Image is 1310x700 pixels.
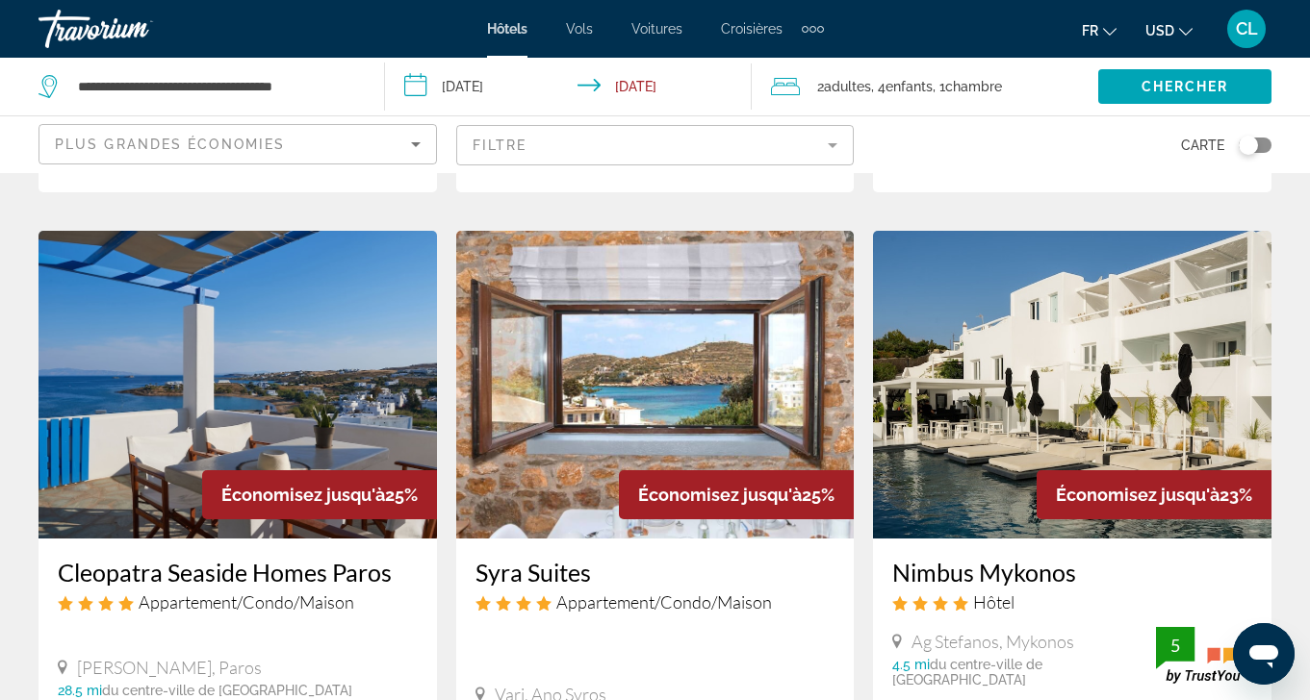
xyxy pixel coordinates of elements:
span: 2 [817,73,871,100]
button: Sélectionner une chambre [883,138,1262,173]
span: 28.5 mi [58,683,102,698]
a: Syra Suites [475,558,835,587]
span: , 1 [933,73,1002,100]
div: 4 star Apartment [475,591,835,612]
span: [PERSON_NAME], Paros [77,657,262,678]
span: Chambre [945,79,1002,94]
span: CL [1236,19,1258,38]
mat-select: Sort by [55,133,421,156]
span: Adultes [824,79,871,94]
div: 4 star Hotel [892,591,1252,612]
span: Économisez jusqu'à [638,485,802,505]
span: du centre-ville de [GEOGRAPHIC_DATA] [102,683,352,698]
a: Vols [566,21,593,37]
button: Check-in date: Jul 31, 2026 Check-out date: Aug 7, 2026 [385,58,751,115]
button: Change language [1082,16,1117,44]
span: Ag Stefanos, Mykonos [912,631,1074,652]
button: Travelers: 2 adults, 4 children [752,58,1098,115]
span: Plus grandes économies [55,137,285,152]
div: 25% [619,470,854,519]
img: Hotel image [456,231,855,538]
iframe: Bouton de lancement de la fenêtre de messagerie [1233,623,1295,685]
button: Sélectionner une chambre [466,138,845,173]
div: 5 [1156,634,1194,657]
button: Extra navigation items [802,13,824,44]
button: Change currency [1145,16,1193,44]
img: Hotel image [873,231,1271,538]
div: 25% [202,470,437,519]
a: Hôtels [487,21,527,37]
span: , 4 [871,73,933,100]
a: Cleopatra Seaside Homes Paros [58,558,418,587]
span: Carte [1181,132,1224,159]
a: Voitures [631,21,682,37]
a: Nimbus Mykonos [892,558,1252,587]
a: Travorium [39,4,231,54]
span: Chercher [1142,79,1229,94]
button: User Menu [1221,9,1271,49]
img: trustyou-badge.svg [1156,627,1252,684]
span: Appartement/Condo/Maison [556,591,772,612]
span: fr [1082,23,1098,38]
span: 4.5 mi [892,657,930,672]
button: Sélectionner une chambre [48,138,427,173]
button: Filter [456,124,855,166]
img: Hotel image [39,231,437,538]
button: Chercher [1098,69,1271,104]
span: USD [1145,23,1174,38]
span: Appartement/Condo/Maison [139,591,354,612]
a: Croisières [721,21,783,37]
div: 23% [1037,470,1271,519]
span: Économisez jusqu'à [1056,485,1220,505]
span: Hôtel [973,591,1015,612]
div: 4 star Apartment [58,591,418,612]
span: Économisez jusqu'à [221,485,385,505]
span: du centre-ville de [GEOGRAPHIC_DATA] [892,657,1042,687]
span: Enfants [886,79,933,94]
button: Toggle map [1224,137,1271,154]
